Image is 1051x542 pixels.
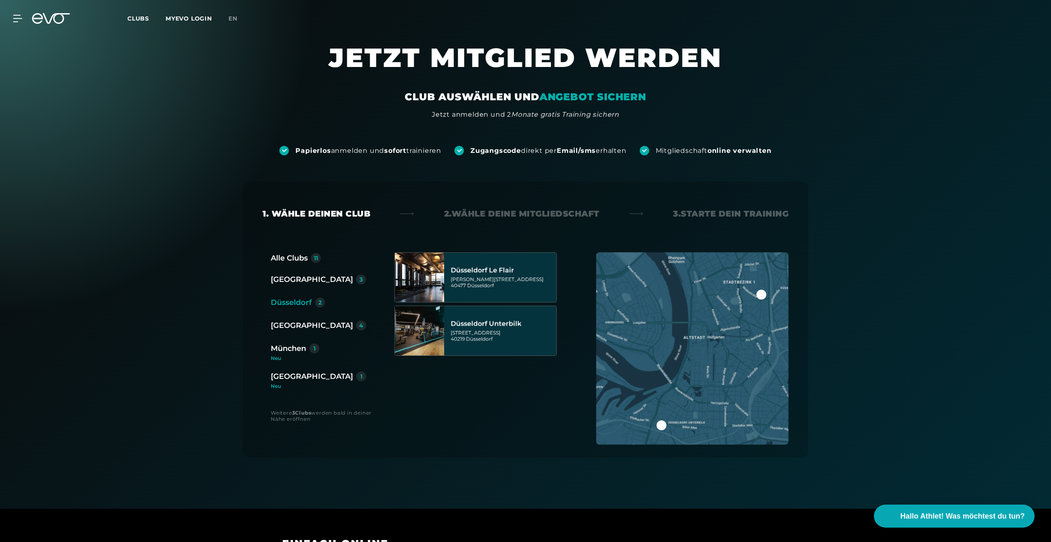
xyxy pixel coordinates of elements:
[271,297,312,308] div: Düsseldorf
[271,343,306,354] div: München
[900,511,1025,522] span: Hallo Athlet! Was möchtest du tun?
[451,330,554,342] div: [STREET_ADDRESS] 40219 Düsseldorf
[874,505,1035,528] button: Hallo Athlet! Was möchtest du tun?
[271,356,373,361] div: Neu
[405,90,646,104] div: CLUB AUSWÄHLEN UND
[451,276,554,288] div: [PERSON_NAME][STREET_ADDRESS] 40477 Düsseldorf
[271,252,308,264] div: Alle Clubs
[292,410,295,416] strong: 3
[271,274,353,285] div: [GEOGRAPHIC_DATA]
[395,253,444,302] img: Düsseldorf Le Flair
[470,147,521,155] strong: Zugangscode
[279,41,772,90] h1: JETZT MITGLIED WERDEN
[271,384,366,389] div: Neu
[470,146,626,155] div: direkt per erhalten
[166,15,212,22] a: MYEVO LOGIN
[295,410,311,416] strong: Clubs
[271,320,353,331] div: [GEOGRAPHIC_DATA]
[127,14,166,22] a: Clubs
[557,147,596,155] strong: Email/sms
[656,146,772,155] div: Mitgliedschaft
[295,146,441,155] div: anmelden und trainieren
[271,371,353,382] div: [GEOGRAPHIC_DATA]
[359,323,363,328] div: 4
[708,147,772,155] strong: online verwalten
[451,266,554,274] div: Düsseldorf Le Flair
[673,208,788,219] div: 3. Starte dein Training
[263,208,370,219] div: 1. Wähle deinen Club
[271,410,378,422] div: Weitere werden bald in deiner Nähe eröffnen
[444,208,599,219] div: 2. Wähle deine Mitgliedschaft
[596,252,788,445] img: map
[228,14,247,23] a: en
[313,346,316,351] div: 1
[432,110,619,120] div: Jetzt anmelden und 2
[318,300,322,305] div: 2
[395,306,444,355] img: Düsseldorf Unterbilk
[511,111,619,118] em: Monate gratis Training sichern
[451,320,554,328] div: Düsseldorf Unterbilk
[127,15,149,22] span: Clubs
[228,15,237,22] span: en
[295,147,331,155] strong: Papierlos
[384,147,406,155] strong: sofort
[360,374,362,379] div: 1
[314,255,318,261] div: 11
[360,277,363,282] div: 3
[539,91,646,103] em: ANGEBOT SICHERN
